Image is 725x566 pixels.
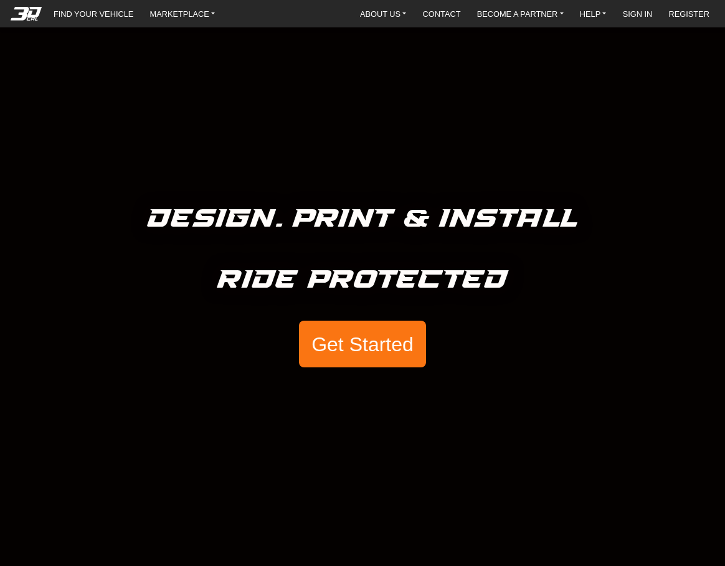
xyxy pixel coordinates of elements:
[299,321,426,368] button: Get Started
[148,199,578,240] h5: Design. Print & Install
[618,5,658,22] a: SIGN IN
[355,5,411,22] a: ABOUT US
[418,5,466,22] a: CONTACT
[663,5,714,22] a: REGISTER
[145,5,220,22] a: MARKETPLACE
[472,5,569,22] a: BECOME A PARTNER
[575,5,612,22] a: HELP
[217,260,508,301] h5: Ride Protected
[49,5,138,22] a: FIND YOUR VEHICLE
